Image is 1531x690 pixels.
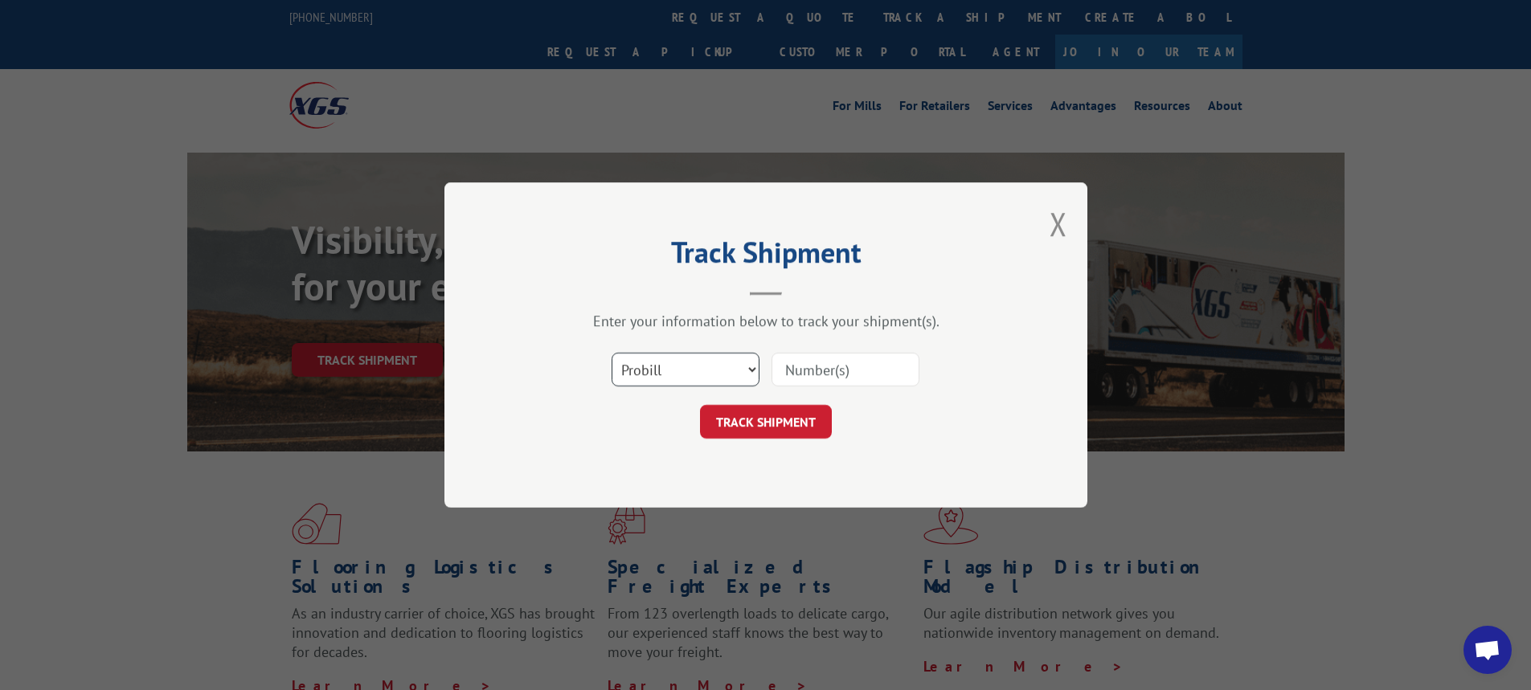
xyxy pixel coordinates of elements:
[772,353,919,386] input: Number(s)
[525,241,1007,272] h2: Track Shipment
[700,405,832,439] button: TRACK SHIPMENT
[1050,202,1067,245] button: Close modal
[1463,626,1512,674] div: Open chat
[525,312,1007,330] div: Enter your information below to track your shipment(s).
